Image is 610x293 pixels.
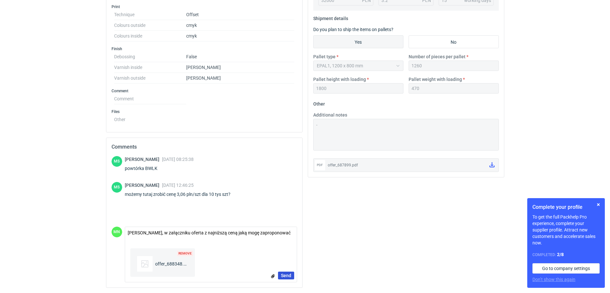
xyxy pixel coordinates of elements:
h3: Comment [112,88,297,94]
div: Maciej Sikora [112,156,122,167]
h3: Files [112,109,297,114]
dt: Varnish inside [114,62,186,73]
div: Completed: [532,251,600,258]
dd: Offset [186,9,294,20]
button: Don’t show this again [532,276,575,283]
dt: Colours outside [114,20,186,31]
a: Go to company settings [532,263,600,274]
legend: Other [313,99,325,107]
p: To get the full Packhelp Pro experience, complete your supplier profile. Attract new customers an... [532,214,600,246]
span: Remove [177,251,193,256]
h3: Finish [112,46,297,51]
span: [DATE] 08:25:38 [162,157,194,162]
dd: [PERSON_NAME] [186,62,294,73]
span: Send [281,273,291,278]
div: offer_687899.pdf [328,162,484,168]
figcaption: MS [112,156,122,167]
dd: cmyk [186,20,294,31]
textarea: [PERSON_NAME], w załączniku oferta z najniższą ceną jaką mogę zaproponować [125,227,297,241]
label: Additional notes [313,112,347,118]
span: [PERSON_NAME] [125,157,162,162]
figcaption: MN [112,227,122,237]
div: powtórka BWLK [125,165,194,172]
label: Pallet weight with loading [409,76,462,83]
dt: Comment [114,94,186,104]
textarea: - [313,119,499,151]
h1: Complete your profile [532,203,600,211]
dt: Other [114,114,186,122]
dd: cmyk [186,31,294,41]
span: offer_688348.pdf [153,261,188,267]
dt: Technique [114,9,186,20]
div: możemy tutaj zrobić cenę 3,06 pln/szt dla 10 tys szt? [125,191,238,197]
div: pdf [315,160,325,170]
dt: Varnish outside [114,73,186,84]
dd: False [186,51,294,62]
h2: Comments [112,143,297,151]
div: Małgorzata Nowotna [112,227,122,237]
legend: Shipment details [313,13,348,21]
dt: Colours inside [114,31,186,41]
button: Send [278,272,294,279]
figcaption: MS [112,182,122,193]
label: Number of pieces per pallet [409,53,466,60]
div: Maciej Sikora [112,182,122,193]
dd: [PERSON_NAME] [186,73,294,84]
label: Do you plan to ship the items on pallets? [313,27,393,32]
span: [PERSON_NAME] [125,183,162,188]
label: Pallet height with loading [313,76,366,83]
button: Skip for now [594,201,602,208]
h3: Print [112,4,297,9]
dt: Debossing [114,51,186,62]
label: Pallet type [313,53,336,60]
strong: 2 / 8 [557,252,564,257]
span: [DATE] 12:46:25 [162,183,194,188]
